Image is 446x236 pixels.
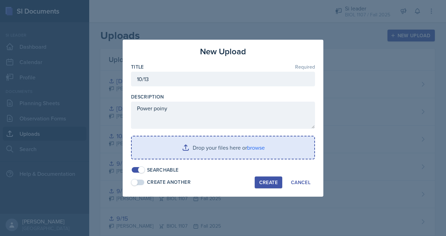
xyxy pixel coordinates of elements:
[131,93,164,100] label: Description
[131,63,144,70] label: Title
[147,166,179,174] div: Searchable
[286,176,315,188] button: Cancel
[291,180,310,185] div: Cancel
[255,176,282,188] button: Create
[200,45,246,58] h3: New Upload
[147,179,191,186] div: Create Another
[131,72,315,86] input: Enter title
[295,64,315,69] span: Required
[259,180,278,185] div: Create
